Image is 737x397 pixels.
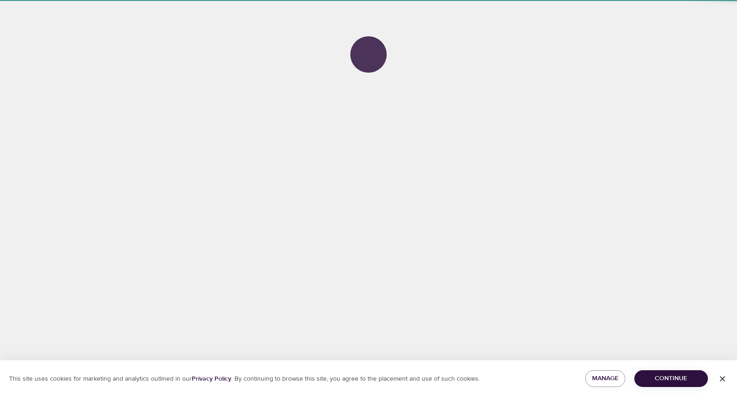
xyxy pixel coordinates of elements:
button: Manage [585,370,625,387]
button: Continue [634,370,708,387]
span: Continue [642,373,701,384]
span: Manage [593,373,618,384]
a: Privacy Policy [192,375,231,383]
